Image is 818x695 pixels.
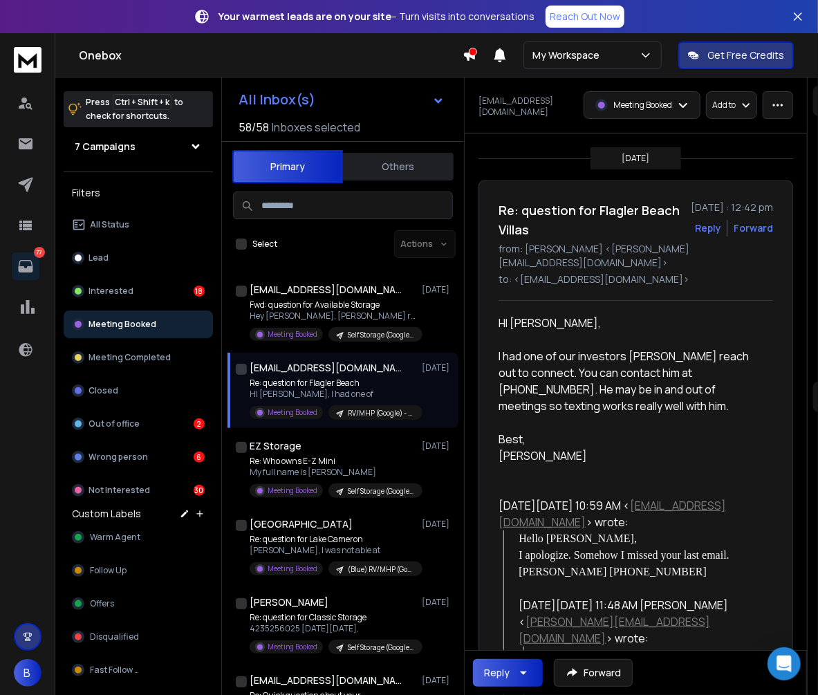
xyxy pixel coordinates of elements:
[422,675,453,686] p: [DATE]
[678,41,794,69] button: Get Free Credits
[422,441,453,452] p: [DATE]
[268,642,317,652] p: Meeting Booked
[89,252,109,263] p: Lead
[64,377,213,405] button: Closed
[64,523,213,551] button: Warm Agent
[75,140,136,154] h1: 7 Campaigns
[64,183,213,203] h3: Filters
[691,201,773,214] p: [DATE] : 12:42 pm
[12,252,39,280] a: 77
[90,532,140,543] span: Warm Agent
[695,221,721,235] button: Reply
[250,517,353,531] h1: [GEOGRAPHIC_DATA]
[422,519,453,530] p: [DATE]
[519,597,763,647] div: [DATE][DATE] 11:48 AM [PERSON_NAME] < > wrote:
[250,378,416,389] p: Re: question for Flagler Beach
[499,315,762,331] div: HI [PERSON_NAME],
[64,211,213,239] button: All Status
[499,201,682,239] h1: Re: question for Flagler Beach Villas
[343,151,454,182] button: Others
[89,385,118,396] p: Closed
[72,507,141,521] h3: Custom Labels
[89,286,133,297] p: Interested
[499,497,762,530] div: [DATE][DATE] 10:59 AM < > wrote:
[79,47,463,64] h1: Onebox
[250,545,416,556] p: [PERSON_NAME], I was not able at
[734,221,773,235] div: Forward
[64,557,213,584] button: Follow Up
[613,100,672,111] p: Meeting Booked
[64,656,213,684] button: Fast Follow Up
[250,439,301,453] h1: EZ Storage
[478,95,575,118] p: [EMAIL_ADDRESS][DOMAIN_NAME]
[348,486,414,497] p: Self Storage (Google) - Campaign
[473,659,543,687] button: Reply
[194,286,205,297] div: 18
[89,319,156,330] p: Meeting Booked
[268,564,317,574] p: Meeting Booked
[268,485,317,496] p: Meeting Booked
[64,476,213,504] button: Not Interested30
[499,447,762,464] div: [PERSON_NAME]
[268,329,317,340] p: Meeting Booked
[64,443,213,471] button: Wrong person6
[532,48,605,62] p: My Workspace
[64,277,213,305] button: Interested18
[768,647,801,680] div: Open Intercom Messenger
[348,408,414,418] p: RV/MHP (Google) - Campaign
[550,10,620,24] p: Reach Out Now
[90,631,139,642] span: Disqualified
[90,219,129,230] p: All Status
[519,530,763,547] div: Hello [PERSON_NAME],
[250,595,328,609] h1: [PERSON_NAME]
[14,47,41,73] img: logo
[14,659,41,687] button: B
[422,362,453,373] p: [DATE]
[86,95,183,123] p: Press to check for shortcuts.
[519,614,711,646] a: [PERSON_NAME][EMAIL_ADDRESS][DOMAIN_NAME]
[252,239,277,250] label: Select
[554,659,633,687] button: Forward
[250,311,416,322] p: Hey [PERSON_NAME], [PERSON_NAME] responded with context
[90,598,114,609] span: Offers
[348,330,414,340] p: Self Storage (Google) - Campaign
[707,48,784,62] p: Get Free Credits
[194,452,205,463] div: 6
[250,612,416,623] p: Re: question for Classic Storage
[499,272,773,286] p: to: <[EMAIL_ADDRESS][DOMAIN_NAME]>
[194,485,205,496] div: 30
[90,665,145,676] span: Fast Follow Up
[422,597,453,608] p: [DATE]
[219,10,535,24] p: – Turn visits into conversations
[348,642,414,653] p: Self Storage (Google) - Campaign
[64,344,213,371] button: Meeting Completed
[422,284,453,295] p: [DATE]
[90,565,127,576] span: Follow Up
[219,10,391,23] strong: Your warmest leads are on your site
[239,93,315,106] h1: All Inbox(s)
[499,431,762,447] div: Best,
[89,485,150,496] p: Not Interested
[64,623,213,651] button: Disqualified
[89,452,148,463] p: Wrong person
[712,100,736,111] p: Add to
[64,410,213,438] button: Out of office2
[232,150,343,183] button: Primary
[250,534,416,545] p: Re: question for Lake Cameron
[250,623,416,634] p: 4235256025 [DATE][DATE],
[272,119,360,136] h3: Inboxes selected
[64,311,213,338] button: Meeting Booked
[239,119,269,136] span: 58 / 58
[250,361,402,375] h1: [EMAIL_ADDRESS][DOMAIN_NAME]
[519,547,763,580] div: I apologize. Somehow I missed your last email. [PERSON_NAME] [PHONE_NUMBER]
[250,299,416,311] p: Fwd: question for Available Storage
[64,244,213,272] button: Lead
[89,352,171,363] p: Meeting Completed
[546,6,624,28] a: Reach Out Now
[250,467,416,478] p: My full name is [PERSON_NAME]
[499,242,773,270] p: from: [PERSON_NAME] <[PERSON_NAME][EMAIL_ADDRESS][DOMAIN_NAME]>
[622,153,650,164] p: [DATE]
